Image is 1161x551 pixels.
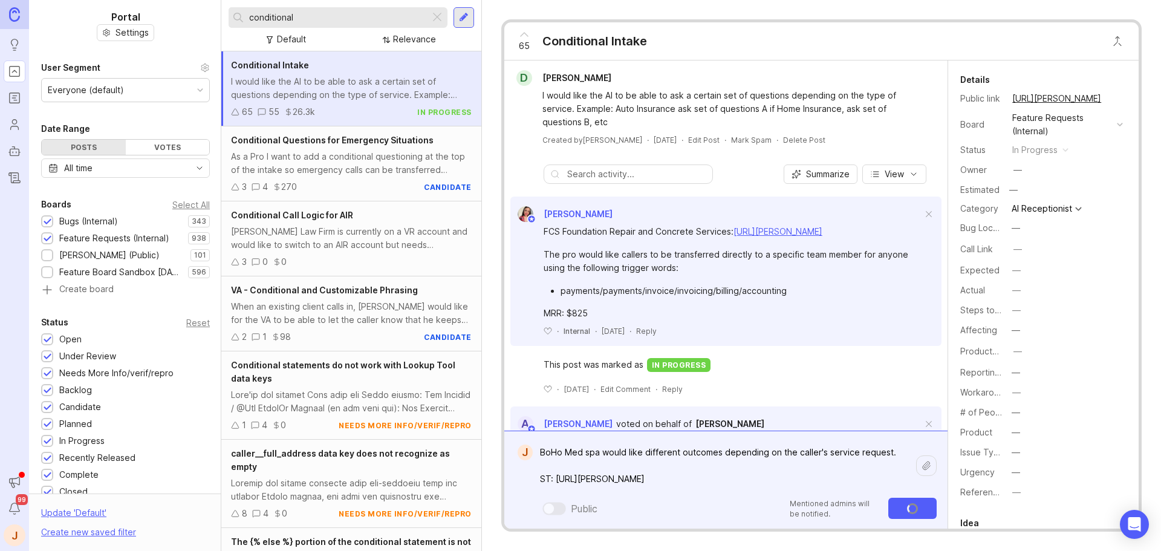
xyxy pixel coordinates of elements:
div: Open Intercom Messenger [1120,510,1149,539]
a: [PERSON_NAME] [695,417,764,431]
div: 0 [281,255,287,269]
div: FCS Foundation Repair and Concrete Services: [544,225,922,238]
div: · [595,326,597,336]
span: Conditional Call Logic for AIR [231,210,353,220]
div: Everyone (default) [48,83,124,97]
div: in progress [417,107,472,117]
div: Edit Post [688,135,720,145]
img: Canny Home [9,7,20,21]
div: in progress [1012,143,1058,157]
span: Conditional Questions for Emergency Situations [231,135,434,145]
button: View [862,165,926,184]
div: Lore'ip dol sitamet Cons adip eli Seddo eiusmo: Tem Incidid / @Utl EtdolOr Magnaal (en adm veni q... [231,388,472,415]
div: Reply [636,326,657,336]
span: 65 [519,39,530,53]
div: In Progress [59,434,105,448]
div: Reset [186,319,210,326]
button: Actual [1009,282,1024,298]
div: 0 [262,255,268,269]
h1: Portal [111,10,140,24]
label: Actual [960,285,985,295]
img: Zuleica Garcia [518,206,533,222]
div: — [1012,406,1020,419]
button: J [4,524,25,546]
p: 101 [194,250,206,260]
div: — [1012,284,1021,297]
div: Needs More Info/verif/repro [59,367,174,380]
a: [DATE] [654,135,677,145]
time: [DATE] [654,135,677,145]
div: Select All [172,201,210,208]
span: Conditional Intake [231,60,309,70]
button: Announcements [4,471,25,493]
div: Idea [960,516,979,530]
div: — [1012,366,1020,379]
div: Delete Post [783,135,825,145]
div: Votes [126,140,210,155]
div: Bugs (Internal) [59,215,118,228]
div: D [516,70,532,86]
label: Steps to Reproduce [960,305,1042,315]
div: User Segment [41,60,100,75]
span: VA - Conditional and Customizable Phrasing [231,285,418,295]
div: Relevance [393,33,436,46]
span: caller__full_address data key does not recognize as empty [231,448,450,472]
div: Backlog [59,383,92,397]
div: Create new saved filter [41,526,136,539]
span: View [885,168,904,180]
button: Settings [97,24,154,41]
div: AI Receptionist [1012,204,1072,213]
div: Feature Requests (Internal) [59,232,169,245]
div: Details [960,73,990,87]
label: Expected [960,265,1000,275]
div: — [1012,221,1020,235]
div: · [557,326,559,336]
div: · [724,135,726,145]
div: candidate [424,182,472,192]
label: Call Link [960,244,993,254]
div: Status [41,315,68,330]
label: Reference(s) [960,487,1014,497]
div: When an existing client calls in, [PERSON_NAME] would like for the VA to be able to let the calle... [231,300,472,327]
div: The pro would like callers to be transferred directly to a specific team member for anyone using ... [544,248,922,275]
div: — [1012,386,1021,399]
div: I would like the AI to be able to ask a certain set of questions depending on the type of service... [231,75,472,102]
a: VA - Conditional and Customizable PhrasingWhen an existing client calls in, [PERSON_NAME] would l... [221,276,481,351]
div: 0 [281,419,286,432]
label: Urgency [960,467,995,477]
a: Changelog [4,167,25,189]
a: A[PERSON_NAME] [510,416,613,432]
div: 1 [262,330,267,344]
div: — [1012,324,1020,337]
div: 0 [282,507,287,520]
div: · [629,326,631,336]
div: — [1012,264,1021,277]
div: I would like the AI to be able to ask a certain set of questions depending on the type of service... [542,89,923,129]
div: 8 [242,507,247,520]
div: Feature Board Sandbox [DATE] [59,266,182,279]
div: — [1006,182,1021,198]
div: [PERSON_NAME] (Public) [59,249,160,262]
p: Mentioned admins will be notified. [790,498,881,519]
span: [PERSON_NAME] [695,419,764,429]
label: Issue Type [960,447,1004,457]
div: 3 [242,255,247,269]
div: Reply [662,384,683,394]
div: 4 [263,507,268,520]
div: — [1012,426,1020,439]
div: · [776,135,778,145]
a: [URL][PERSON_NAME] [733,226,822,236]
div: 4 [262,180,268,194]
a: Roadmaps [4,87,25,109]
div: Closed [59,485,88,498]
p: 596 [192,267,206,277]
div: · [557,384,559,394]
button: Expected [1009,262,1024,278]
button: Mark Spam [731,135,772,145]
div: Public [571,501,597,516]
svg: toggle icon [190,163,209,173]
div: 65 [242,105,253,119]
a: Conditional Questions for Emergency SituationsAs a Pro I want to add a conditional questioning at... [221,126,481,201]
div: — [1012,486,1021,499]
a: [URL][PERSON_NAME] [1009,91,1105,106]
